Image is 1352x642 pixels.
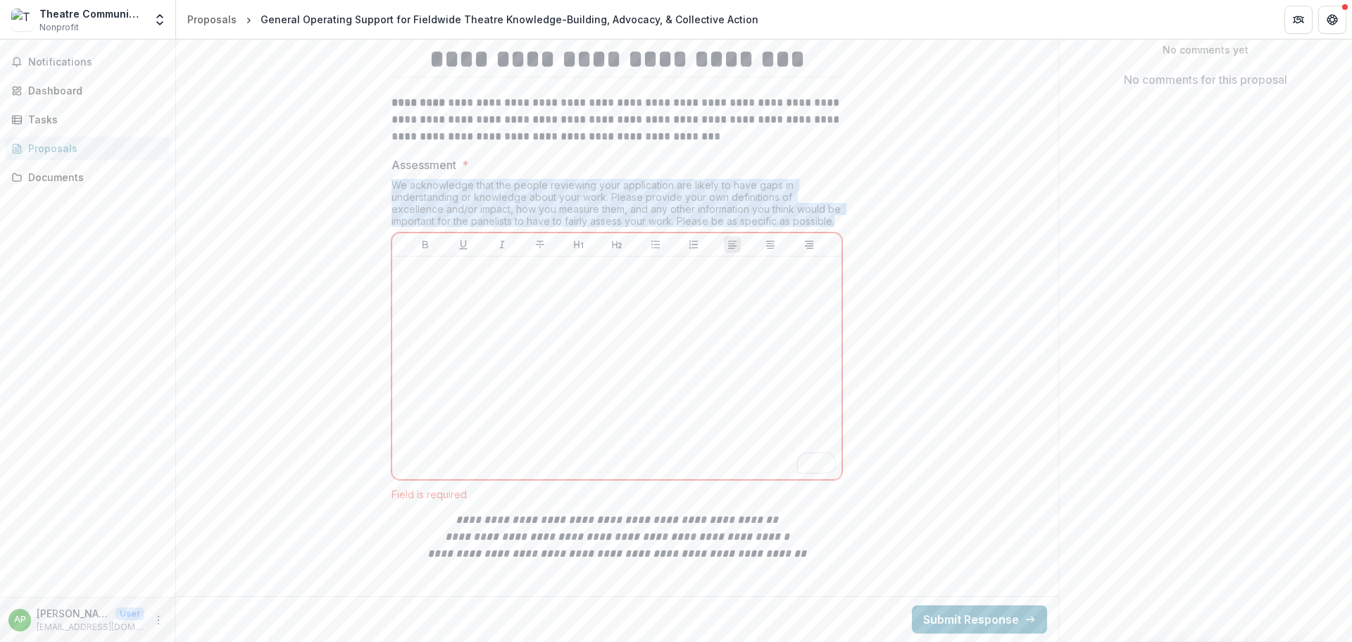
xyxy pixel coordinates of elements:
[685,236,702,253] button: Ordered List
[182,9,764,30] nav: breadcrumb
[532,236,549,253] button: Strike
[182,9,242,30] a: Proposals
[762,236,779,253] button: Align Center
[417,236,434,253] button: Bold
[392,179,842,233] div: We acknowledge that the people reviewing your application are likely to have gaps in understandin...
[11,8,34,31] img: Theatre Communications Group
[6,51,170,73] button: Notifications
[6,166,170,189] a: Documents
[37,606,110,621] p: [PERSON_NAME]
[1284,6,1313,34] button: Partners
[6,79,170,102] a: Dashboard
[392,488,842,500] div: Field is required
[6,108,170,131] a: Tasks
[28,170,158,185] div: Documents
[187,12,237,27] div: Proposals
[28,112,158,127] div: Tasks
[398,262,836,474] div: To enrich screen reader interactions, please activate Accessibility in Grammarly extension settings
[39,21,79,34] span: Nonprofit
[912,605,1047,634] button: Submit Response
[6,137,170,160] a: Proposals
[801,236,818,253] button: Align Right
[494,236,511,253] button: Italicize
[1124,71,1287,88] p: No comments for this proposal
[724,236,741,253] button: Align Left
[150,6,170,34] button: Open entity switcher
[14,615,26,624] div: Audra Purita
[647,236,664,253] button: Bullet List
[1318,6,1346,34] button: Get Help
[150,612,167,629] button: More
[115,607,144,620] p: User
[28,141,158,156] div: Proposals
[37,621,144,634] p: [EMAIL_ADDRESS][DOMAIN_NAME]
[570,236,587,253] button: Heading 1
[261,12,758,27] div: General Operating Support for Fieldwide Theatre Knowledge-Building, Advocacy, & Collective Action
[28,83,158,98] div: Dashboard
[455,236,472,253] button: Underline
[608,236,625,253] button: Heading 2
[392,156,456,173] p: Assessment
[28,56,164,68] span: Notifications
[1070,42,1341,57] p: No comments yet
[39,6,144,21] div: Theatre Communications Group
